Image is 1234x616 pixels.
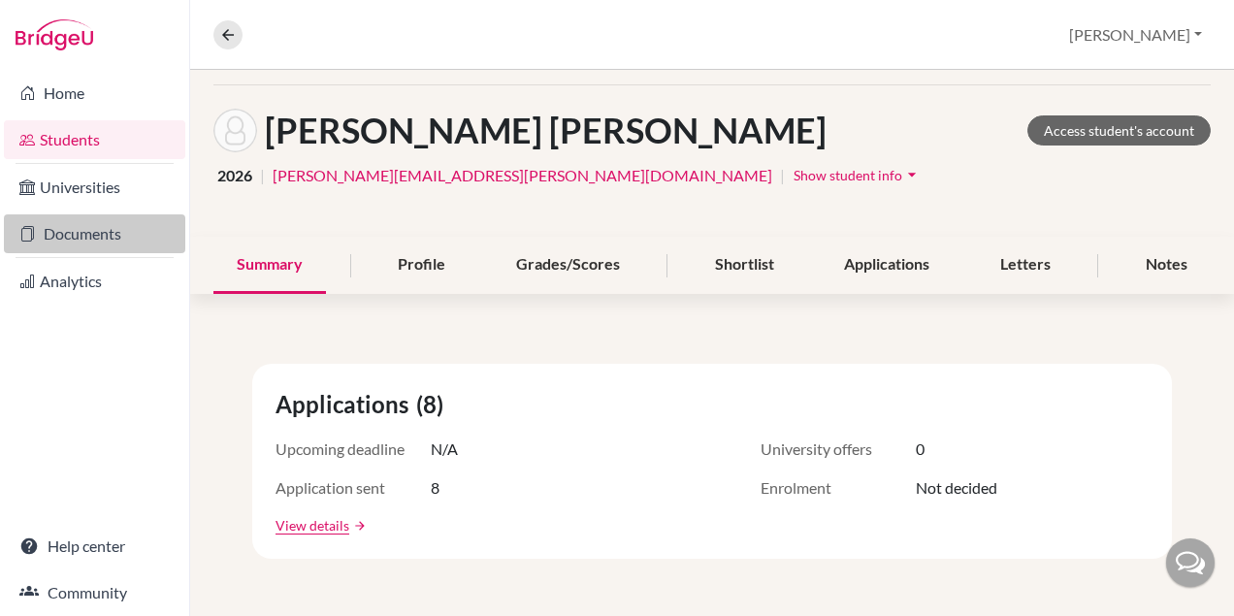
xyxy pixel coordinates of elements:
[276,387,416,422] span: Applications
[431,438,458,461] span: N/A
[1027,115,1211,146] a: Access student's account
[761,438,916,461] span: University offers
[761,476,916,500] span: Enrolment
[4,168,185,207] a: Universities
[4,74,185,113] a: Home
[349,519,367,533] a: arrow_forward
[692,237,797,294] div: Shortlist
[374,237,469,294] div: Profile
[276,438,431,461] span: Upcoming deadline
[16,19,93,50] img: Bridge-U
[260,164,265,187] span: |
[213,237,326,294] div: Summary
[4,120,185,159] a: Students
[1060,16,1211,53] button: [PERSON_NAME]
[213,109,257,152] img: Luiz Felipe Soares Gomes's avatar
[821,237,953,294] div: Applications
[45,14,84,31] span: Help
[4,527,185,566] a: Help center
[4,573,185,612] a: Community
[265,110,827,151] h1: [PERSON_NAME] [PERSON_NAME]
[431,476,439,500] span: 8
[416,387,451,422] span: (8)
[794,167,902,183] span: Show student info
[4,262,185,301] a: Analytics
[276,515,349,535] a: View details
[276,476,431,500] span: Application sent
[1122,237,1211,294] div: Notes
[273,164,772,187] a: [PERSON_NAME][EMAIL_ADDRESS][PERSON_NAME][DOMAIN_NAME]
[493,237,643,294] div: Grades/Scores
[916,438,925,461] span: 0
[977,237,1074,294] div: Letters
[780,164,785,187] span: |
[902,165,922,184] i: arrow_drop_down
[916,476,997,500] span: Not decided
[4,214,185,253] a: Documents
[793,160,923,190] button: Show student infoarrow_drop_down
[217,164,252,187] span: 2026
